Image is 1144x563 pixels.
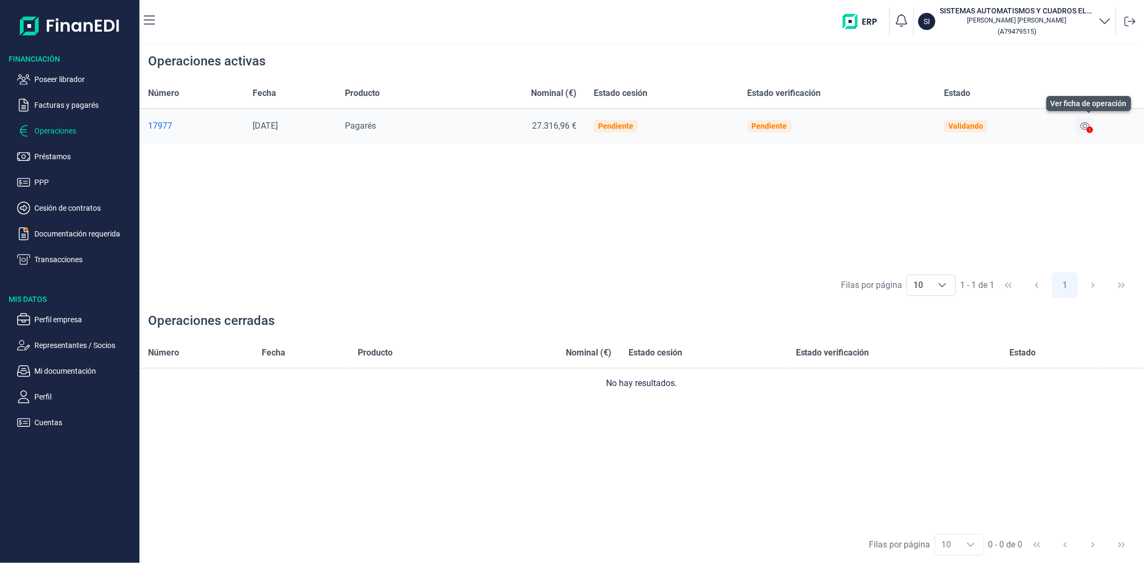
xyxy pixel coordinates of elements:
button: Page 1 [1052,272,1078,298]
button: First Page [1024,532,1050,558]
small: Copiar cif [998,27,1036,35]
div: Filas por página [869,538,931,551]
a: 17977 [148,121,235,131]
button: SISISTEMAS AUTOMATISMOS Y CUADROS ELECTRICOS SA[PERSON_NAME] [PERSON_NAME](A79479515) [918,5,1111,38]
button: Transacciones [17,253,135,266]
p: Facturas y pagarés [34,99,135,112]
p: PPP [34,176,135,189]
button: Previous Page [1052,532,1078,558]
button: Perfil [17,390,135,403]
div: Operaciones cerradas [148,312,275,329]
span: Número [148,346,179,359]
span: 1 - 1 de 1 [960,281,994,290]
h3: SISTEMAS AUTOMATISMOS Y CUADROS ELECTRICOS SA [940,5,1094,16]
button: PPP [17,176,135,189]
p: Transacciones [34,253,135,266]
span: Estado cesión [629,346,682,359]
button: Operaciones [17,124,135,137]
span: Estado [1009,346,1036,359]
p: SI [924,16,930,27]
button: Préstamos [17,150,135,163]
button: Last Page [1109,272,1134,298]
button: Next Page [1080,272,1106,298]
span: Pagarés [345,121,376,131]
p: Cesión de contratos [34,202,135,214]
div: [DATE] [253,121,327,131]
div: Operaciones activas [148,53,265,70]
span: Estado verificación [748,87,821,100]
p: Cuentas [34,416,135,429]
p: Préstamos [34,150,135,163]
span: 0 - 0 de 0 [988,540,1023,549]
span: Nominal (€) [531,87,577,100]
span: Nominal (€) [566,346,611,359]
span: Número [148,87,179,100]
button: Last Page [1109,532,1134,558]
button: Cesión de contratos [17,202,135,214]
button: Facturas y pagarés [17,99,135,112]
span: 10 [907,275,929,295]
span: Producto [345,87,380,100]
button: Cuentas [17,416,135,429]
button: First Page [995,272,1021,298]
button: Next Page [1080,532,1106,558]
p: Perfil empresa [34,313,135,326]
button: Documentación requerida [17,227,135,240]
p: Documentación requerida [34,227,135,240]
div: Validando [948,122,983,130]
p: Operaciones [34,124,135,137]
span: Producto [358,346,393,359]
button: Previous Page [1024,272,1050,298]
div: Filas por página [841,279,902,292]
p: [PERSON_NAME] [PERSON_NAME] [940,16,1094,25]
p: Representantes / Socios [34,339,135,352]
img: Logo de aplicación [20,9,120,43]
p: Perfil [34,390,135,403]
span: 27.316,96 € [532,121,577,131]
span: Estado verificación [796,346,869,359]
div: Choose [958,535,984,555]
p: Mi documentación [34,365,135,377]
span: Fecha [262,346,285,359]
span: Estado [944,87,970,100]
button: Mi documentación [17,365,135,377]
img: erp [843,14,885,29]
div: Pendiente [752,122,787,130]
span: Estado cesión [594,87,647,100]
button: Perfil empresa [17,313,135,326]
div: Choose [929,275,955,295]
button: Representantes / Socios [17,339,135,352]
span: Fecha [253,87,276,100]
button: Poseer librador [17,73,135,86]
div: No hay resultados. [148,377,1135,390]
p: Poseer librador [34,73,135,86]
div: Pendiente [598,122,633,130]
